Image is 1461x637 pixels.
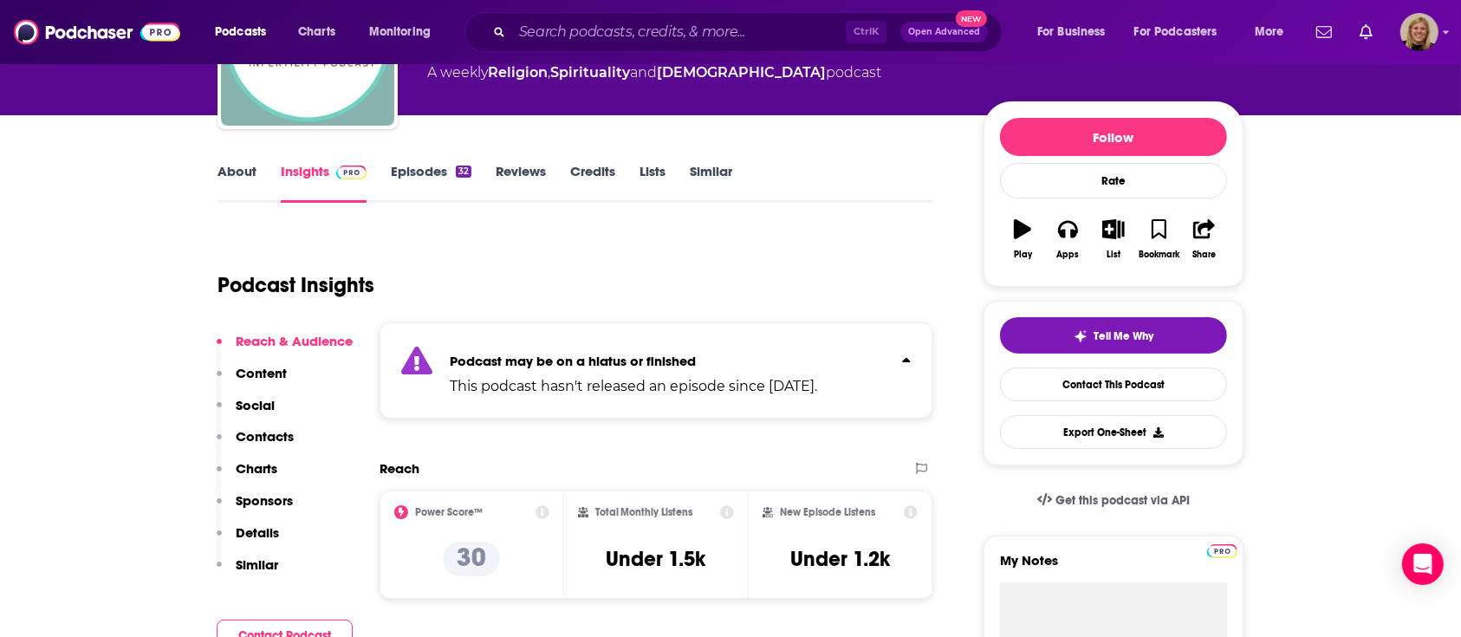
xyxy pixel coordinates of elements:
[427,62,881,83] div: A weekly podcast
[391,163,471,203] a: Episodes32
[236,492,293,509] p: Sponsors
[236,428,294,445] p: Contacts
[1400,13,1438,51] button: Show profile menu
[1309,17,1339,47] a: Show notifications dropdown
[217,428,294,460] button: Contacts
[1182,208,1227,270] button: Share
[336,166,367,179] img: Podchaser Pro
[481,12,1019,52] div: Search podcasts, credits, & more...
[690,163,732,203] a: Similar
[217,365,287,397] button: Content
[1123,18,1243,46] button: open menu
[1055,493,1190,508] span: Get this podcast via API
[1207,544,1237,558] img: Podchaser Pro
[780,506,875,518] h2: New Episode Listens
[217,524,279,556] button: Details
[380,460,419,477] h2: Reach
[1014,250,1032,260] div: Play
[595,506,693,518] h2: Total Monthly Listens
[1255,20,1284,44] span: More
[1400,13,1438,51] span: Logged in as avansolkema
[1139,250,1179,260] div: Bookmark
[236,397,275,413] p: Social
[606,546,705,572] h3: Under 1.5k
[1192,250,1216,260] div: Share
[1136,208,1181,270] button: Bookmark
[1037,20,1106,44] span: For Business
[1353,17,1380,47] a: Show notifications dropdown
[281,163,367,203] a: InsightsPodchaser Pro
[218,163,256,203] a: About
[512,18,846,46] input: Search podcasts, credits, & more...
[218,272,374,298] h1: Podcast Insights
[1000,208,1045,270] button: Play
[900,22,988,42] button: Open AdvancedNew
[1243,18,1306,46] button: open menu
[287,18,346,46] a: Charts
[217,460,277,492] button: Charts
[1045,208,1090,270] button: Apps
[1000,317,1227,354] button: tell me why sparkleTell Me Why
[1074,329,1088,343] img: tell me why sparkle
[14,16,180,49] img: Podchaser - Follow, Share and Rate Podcasts
[1023,479,1204,522] a: Get this podcast via API
[1094,329,1154,343] span: Tell Me Why
[846,21,886,43] span: Ctrl K
[357,18,453,46] button: open menu
[443,542,500,576] p: 30
[215,20,266,44] span: Podcasts
[1000,367,1227,401] a: Contact This Podcast
[217,333,353,365] button: Reach & Audience
[450,376,817,397] p: This podcast hasn't released an episode since [DATE].
[369,20,431,44] span: Monitoring
[1000,415,1227,449] button: Export One-Sheet
[1402,543,1444,585] div: Open Intercom Messenger
[1000,163,1227,198] div: Rate
[236,460,277,477] p: Charts
[1000,552,1227,582] label: My Notes
[488,64,548,81] a: Religion
[203,18,289,46] button: open menu
[550,64,630,81] a: Spirituality
[1134,20,1217,44] span: For Podcasters
[217,556,278,588] button: Similar
[640,163,666,203] a: Lists
[450,353,696,369] strong: Podcast may be on a hiatus or finished
[217,492,293,524] button: Sponsors
[380,322,932,419] section: Click to expand status details
[1400,13,1438,51] img: User Profile
[790,546,890,572] h3: Under 1.2k
[1057,250,1080,260] div: Apps
[630,64,657,81] span: and
[415,506,483,518] h2: Power Score™
[236,333,353,349] p: Reach & Audience
[1207,542,1237,558] a: Pro website
[1000,118,1227,156] button: Follow
[496,163,546,203] a: Reviews
[456,166,471,178] div: 32
[236,524,279,541] p: Details
[298,20,335,44] span: Charts
[1091,208,1136,270] button: List
[908,28,980,36] span: Open Advanced
[217,397,275,429] button: Social
[657,64,826,81] a: [DEMOGRAPHIC_DATA]
[1107,250,1120,260] div: List
[236,365,287,381] p: Content
[1025,18,1127,46] button: open menu
[548,64,550,81] span: ,
[570,163,615,203] a: Credits
[956,10,987,27] span: New
[236,556,278,573] p: Similar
